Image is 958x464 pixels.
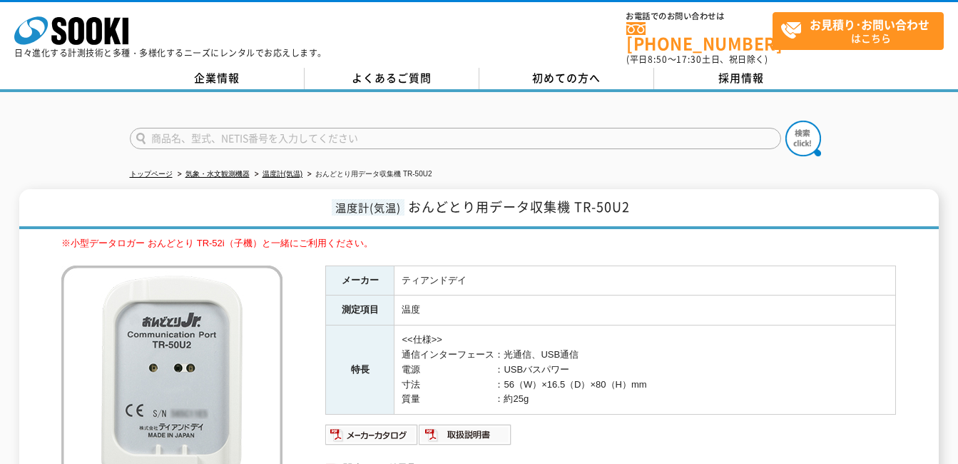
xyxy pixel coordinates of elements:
a: [PHONE_NUMBER] [626,22,773,51]
td: <<仕様>> 通信インターフェース：光通信、USB通信 電源 ：USBバスパワー 寸法 ：56（W）×16.5（D）×80（H）mm 質量 ：約25g [394,326,896,415]
a: お見積り･お問い合わせはこちら [773,12,944,50]
a: 気象・水文観測機器 [185,170,250,178]
a: メーカーカタログ [325,433,419,443]
li: おんどとり用データ収集機 TR-50U2 [305,167,432,182]
span: 17:30 [676,53,702,66]
font: ※小型データロガー おんどとり TR-52i（子機）と一緒にご利用ください。 [61,238,372,248]
span: はこちら [780,13,943,49]
p: 日々進化する計測技術と多種・多様化するニーズにレンタルでお応えします。 [14,49,327,57]
strong: お見積り･お問い合わせ [810,16,929,33]
img: btn_search.png [785,121,821,156]
a: 温度計(気温) [263,170,303,178]
img: メーカーカタログ [325,423,419,446]
span: お電話でのお問い合わせは [626,12,773,21]
a: 取扱説明書 [419,433,512,443]
input: 商品名、型式、NETIS番号を入力してください [130,128,781,149]
img: 取扱説明書 [419,423,512,446]
a: 採用情報 [654,68,829,89]
a: トップページ [130,170,173,178]
td: 温度 [394,296,896,326]
th: 特長 [326,326,394,415]
a: よくあるご質問 [305,68,479,89]
span: (平日 ～ 土日、祝日除く) [626,53,768,66]
span: おんどとり用データ収集機 TR-50U2 [408,197,630,216]
a: 企業情報 [130,68,305,89]
span: 8:50 [648,53,668,66]
a: 初めての方へ [479,68,654,89]
th: メーカー [326,266,394,296]
td: ティアンドデイ [394,266,896,296]
span: 温度計(気温) [332,199,404,216]
span: 初めての方へ [532,70,601,86]
th: 測定項目 [326,296,394,326]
